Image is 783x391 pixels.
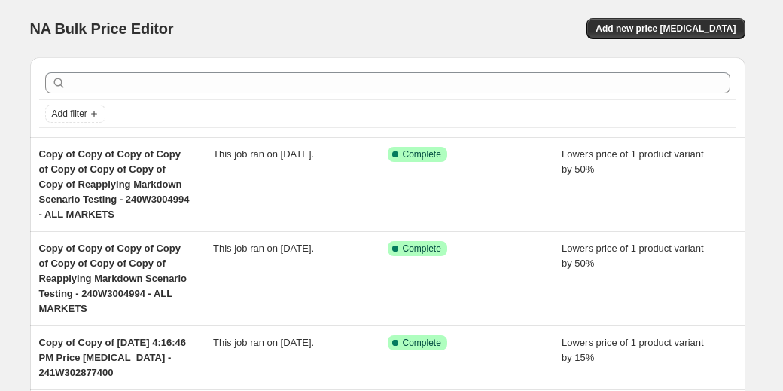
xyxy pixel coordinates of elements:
span: Lowers price of 1 product variant by 15% [562,337,704,363]
span: Copy of Copy of Copy of Copy of Copy of Copy of Copy of Reapplying Markdown Scenario Testing - 24... [39,243,187,314]
button: Add filter [45,105,105,123]
span: This job ran on [DATE]. [213,148,314,160]
button: Add new price [MEDICAL_DATA] [586,18,745,39]
span: Complete [403,243,441,255]
span: Add new price [MEDICAL_DATA] [596,23,736,35]
span: This job ran on [DATE]. [213,243,314,254]
span: Copy of Copy of Copy of Copy of Copy of Copy of Copy of Copy of Reapplying Markdown Scenario Test... [39,148,190,220]
span: Copy of Copy of [DATE] 4:16:46 PM Price [MEDICAL_DATA] - 241W302877400 [39,337,187,378]
span: Add filter [52,108,87,120]
span: Complete [403,148,441,160]
span: NA Bulk Price Editor [30,20,174,37]
span: Lowers price of 1 product variant by 50% [562,243,704,269]
span: Lowers price of 1 product variant by 50% [562,148,704,175]
span: Complete [403,337,441,349]
span: This job ran on [DATE]. [213,337,314,348]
